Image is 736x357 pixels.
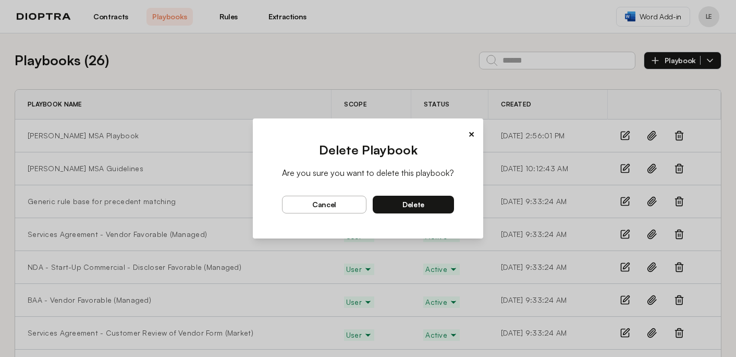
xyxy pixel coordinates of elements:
h2: Delete Playbook [282,141,454,158]
span: cancel [312,200,336,209]
span: delete [402,200,424,209]
button: delete [373,196,454,213]
button: × [468,127,475,141]
p: Are you sure you want to delete this playbook? [282,166,454,179]
button: cancel [282,196,366,213]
